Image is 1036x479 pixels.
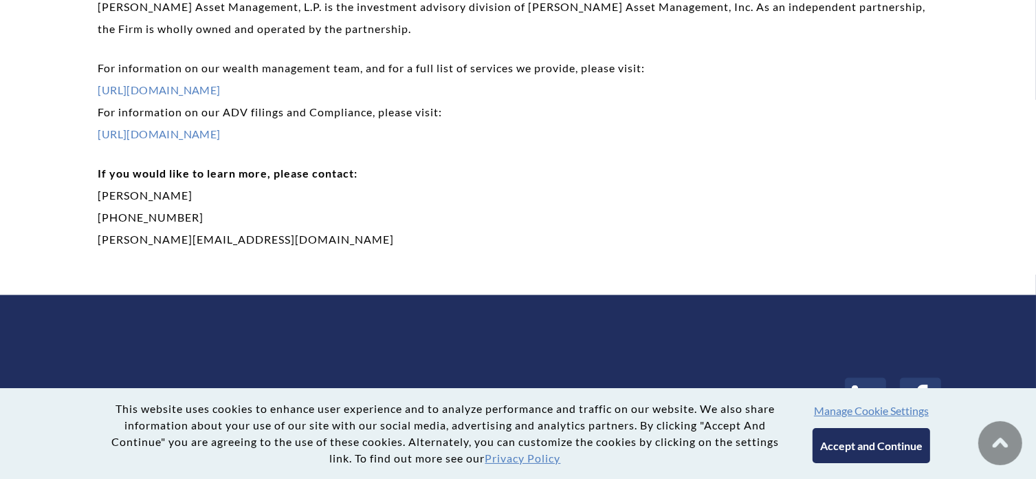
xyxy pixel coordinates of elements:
strong: If you would like to learn more, please contact: [98,167,358,180]
p: This website uses cookies to enhance user experience and to analyze performance and traffic on ou... [106,401,785,467]
p: For information on our wealth management team, and for a full list of services we provide, please... [98,57,938,145]
button: Manage Cookie Settings [814,404,929,417]
a: Privacy Policy [485,451,561,465]
p: [PERSON_NAME] [PHONE_NUMBER] [PERSON_NAME][EMAIL_ADDRESS][DOMAIN_NAME] [98,162,938,251]
button: Accept and Continue [813,428,930,463]
a: [URL][DOMAIN_NAME] [98,83,221,96]
a: [URL][DOMAIN_NAME] [98,127,221,140]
